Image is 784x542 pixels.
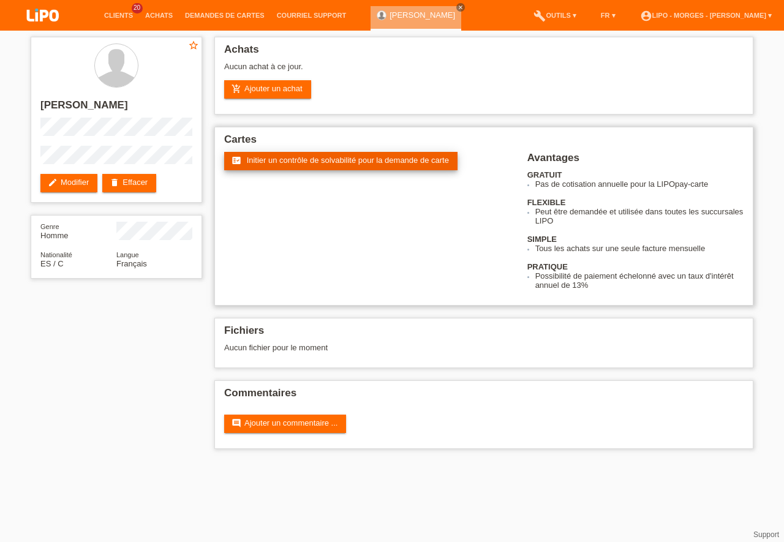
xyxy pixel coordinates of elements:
[40,251,72,258] span: Nationalité
[188,40,199,51] i: star_border
[12,25,73,34] a: LIPO pay
[40,222,116,240] div: Homme
[527,12,582,19] a: buildOutils ▾
[535,179,744,189] li: Pas de cotisation annuelle pour la LIPOpay-carte
[232,156,241,165] i: fact_check
[535,207,744,225] li: Peut être demandée et utilisée dans toutes les succursales LIPO
[535,244,744,253] li: Tous les achats sur une seule facture mensuelle
[48,178,58,187] i: edit
[179,12,271,19] a: Demandes de cartes
[527,170,562,179] b: GRATUIT
[40,223,59,230] span: Genre
[116,259,147,268] span: Français
[224,387,744,405] h2: Commentaires
[232,418,241,428] i: comment
[224,325,744,343] h2: Fichiers
[458,4,464,10] i: close
[456,3,465,12] a: close
[595,12,622,19] a: FR ▾
[40,174,97,192] a: editModifier
[271,12,352,19] a: Courriel Support
[535,271,744,290] li: Possibilité de paiement échelonné avec un taux d'intérêt annuel de 13%
[116,251,139,258] span: Langue
[132,3,143,13] span: 20
[533,10,546,22] i: build
[224,343,598,352] div: Aucun fichier pour le moment
[224,415,346,433] a: commentAjouter un commentaire ...
[634,12,778,19] a: account_circleLIPO - Morges - [PERSON_NAME] ▾
[527,262,568,271] b: PRATIQUE
[224,62,744,80] div: Aucun achat à ce jour.
[232,84,241,94] i: add_shopping_cart
[102,174,156,192] a: deleteEffacer
[527,198,566,207] b: FLEXIBLE
[640,10,652,22] i: account_circle
[224,43,744,62] h2: Achats
[98,12,139,19] a: Clients
[224,152,458,170] a: fact_check Initier un contrôle de solvabilité pour la demande de carte
[40,99,192,118] h2: [PERSON_NAME]
[753,530,779,539] a: Support
[224,80,311,99] a: add_shopping_cartAjouter un achat
[188,40,199,53] a: star_border
[224,134,744,152] h2: Cartes
[110,178,119,187] i: delete
[247,156,449,165] span: Initier un contrôle de solvabilité pour la demande de carte
[390,10,455,20] a: [PERSON_NAME]
[139,12,179,19] a: Achats
[40,259,64,268] span: Espagne / C / 06.01.2019
[527,235,557,244] b: SIMPLE
[527,152,744,170] h2: Avantages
